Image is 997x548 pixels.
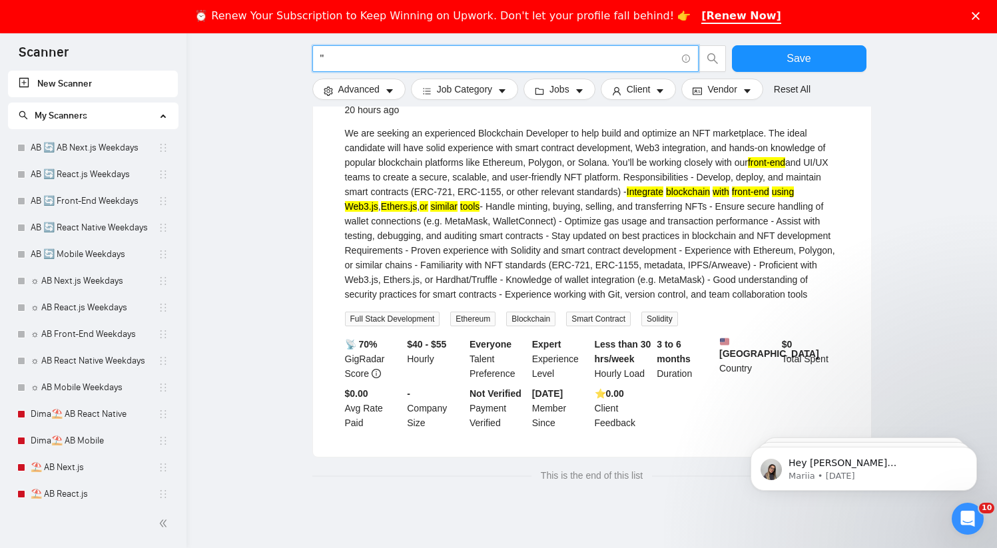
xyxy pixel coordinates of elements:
[345,312,440,326] span: Full Stack Development
[158,249,168,260] span: holder
[535,86,544,96] span: folder
[732,45,866,72] button: Save
[8,214,178,241] li: AB 🔄 React Native Weekdays
[31,481,158,507] a: ⛱️ AB React.js
[592,337,655,381] div: Hourly Load
[532,388,563,399] b: [DATE]
[529,337,592,381] div: Experience Level
[549,82,569,97] span: Jobs
[8,321,178,348] li: ☼ AB Front-End Weekdays
[8,427,178,454] li: Dima⛱️ AB Mobile
[470,339,511,350] b: Everyone
[532,339,561,350] b: Expert
[31,454,158,481] a: ⛱️ AB Next.js
[506,312,555,326] span: Blockchain
[31,268,158,294] a: ☼ AB Next.js Weekdays
[320,51,676,67] input: Search Freelance Jobs...
[666,186,710,197] mark: blockchain
[713,186,729,197] mark: with
[35,110,87,121] span: My Scanners
[158,462,168,473] span: holder
[324,86,333,96] span: setting
[437,82,492,97] span: Job Category
[575,86,584,96] span: caret-down
[8,241,178,268] li: AB 🔄 Mobile Weekdays
[385,86,394,96] span: caret-down
[592,386,655,430] div: Client Feedback
[748,157,785,168] mark: front-end
[566,312,631,326] span: Smart Contract
[467,386,529,430] div: Payment Verified
[407,339,446,350] b: $40 - $55
[467,337,529,381] div: Talent Preference
[700,53,725,65] span: search
[345,201,378,212] mark: Web3.js
[720,337,729,346] img: 🇺🇸
[612,86,621,96] span: user
[342,337,405,381] div: GigRadar Score
[381,201,417,212] mark: Ethers.js
[682,55,691,63] span: info-circle
[194,9,691,23] div: ⏰ Renew Your Subscription to Keep Winning on Upwork. Don't let your profile fall behind! 👉
[345,102,617,118] div: 20 hours ago
[523,79,595,100] button: folderJobscaret-down
[972,12,985,20] div: Close
[404,386,467,430] div: Company Size
[31,427,158,454] a: Dima⛱️ AB Mobile
[657,339,691,364] b: 3 to 6 months
[782,339,793,350] b: $ 0
[979,503,994,513] span: 10
[8,401,178,427] li: Dima⛱️ AB React Native
[158,489,168,499] span: holder
[8,188,178,214] li: AB 🔄 Front-End Weekdays
[529,386,592,430] div: Member Since
[8,481,178,507] li: ⛱️ AB React.js
[460,201,480,212] mark: tools
[717,337,779,381] div: Country
[655,86,665,96] span: caret-down
[31,241,158,268] a: AB 🔄 Mobile Weekdays
[8,71,178,97] li: New Scanner
[8,161,178,188] li: AB 🔄 React.js Weekdays
[8,374,178,401] li: ☼ AB Mobile Weekdays
[31,348,158,374] a: ☼ AB React Native Weekdays
[595,339,651,364] b: Less than 30 hrs/week
[404,337,467,381] div: Hourly
[158,222,168,233] span: holder
[731,419,997,512] iframe: Intercom notifications message
[450,312,496,326] span: Ethereum
[158,276,168,286] span: holder
[719,337,819,359] b: [GEOGRAPHIC_DATA]
[420,201,428,212] mark: or
[701,9,781,24] a: [Renew Now]
[19,111,28,120] span: search
[430,201,457,212] mark: similar
[312,79,406,100] button: settingAdvancedcaret-down
[158,435,168,446] span: holder
[531,468,652,483] span: This is the end of this list
[595,388,624,399] b: ⭐️ 0.00
[407,388,410,399] b: -
[8,454,178,481] li: ⛱️ AB Next.js
[31,294,158,321] a: ☼ AB React.js Weekdays
[779,337,842,381] div: Total Spent
[158,356,168,366] span: holder
[699,45,726,72] button: search
[641,312,678,326] span: Solidity
[19,110,87,121] span: My Scanners
[8,348,178,374] li: ☼ AB React Native Weekdays
[31,135,158,161] a: AB 🔄 AB Next.js Weekdays
[342,386,405,430] div: Avg Rate Paid
[31,321,158,348] a: ☼ AB Front-End Weekdays
[31,214,158,241] a: AB 🔄 React Native Weekdays
[31,188,158,214] a: AB 🔄 Front-End Weekdays
[732,186,769,197] mark: front-end
[345,339,378,350] b: 📡 70%
[31,161,158,188] a: AB 🔄 React.js Weekdays
[158,302,168,313] span: holder
[774,82,811,97] a: Reset All
[627,186,663,197] mark: Integrate
[422,86,432,96] span: bars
